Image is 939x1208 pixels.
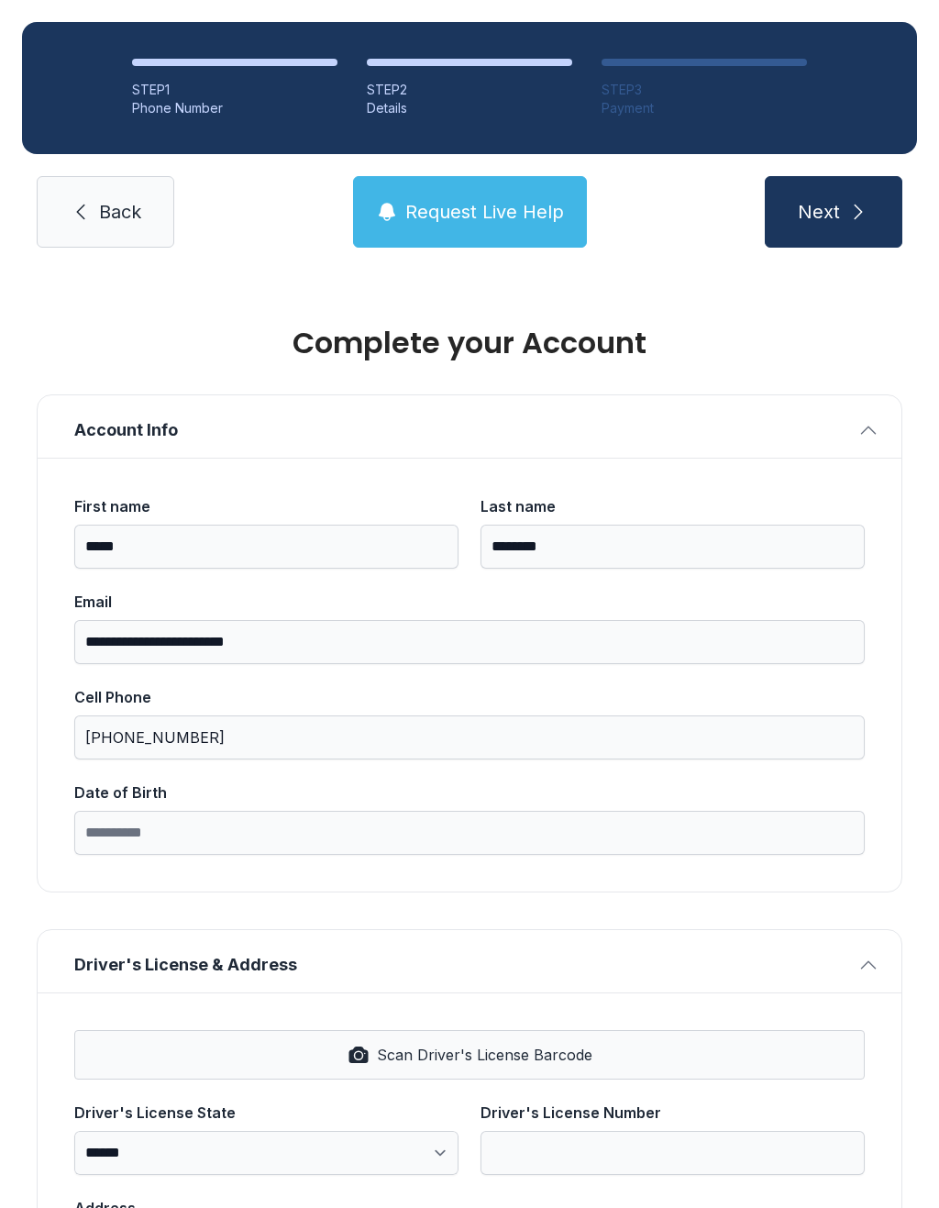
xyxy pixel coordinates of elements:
span: Account Info [74,417,850,443]
div: Email [74,591,865,613]
div: Phone Number [132,99,337,117]
div: Payment [602,99,807,117]
div: Driver's License State [74,1102,458,1124]
div: STEP 2 [367,81,572,99]
input: Cell Phone [74,715,865,759]
div: Last name [481,495,865,517]
div: First name [74,495,458,517]
input: First name [74,525,458,569]
span: Scan Driver's License Barcode [377,1044,592,1066]
span: Request Live Help [405,199,564,225]
button: Account Info [38,395,901,458]
span: Driver's License & Address [74,952,850,978]
input: Last name [481,525,865,569]
div: Cell Phone [74,686,865,708]
div: STEP 1 [132,81,337,99]
div: STEP 3 [602,81,807,99]
button: Driver's License & Address [38,930,901,992]
div: Date of Birth [74,781,865,803]
div: Details [367,99,572,117]
input: Driver's License Number [481,1131,865,1175]
input: Email [74,620,865,664]
h1: Complete your Account [37,328,902,358]
span: Back [99,199,141,225]
select: Driver's License State [74,1131,458,1175]
div: Driver's License Number [481,1102,865,1124]
input: Date of Birth [74,811,865,855]
span: Next [798,199,840,225]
